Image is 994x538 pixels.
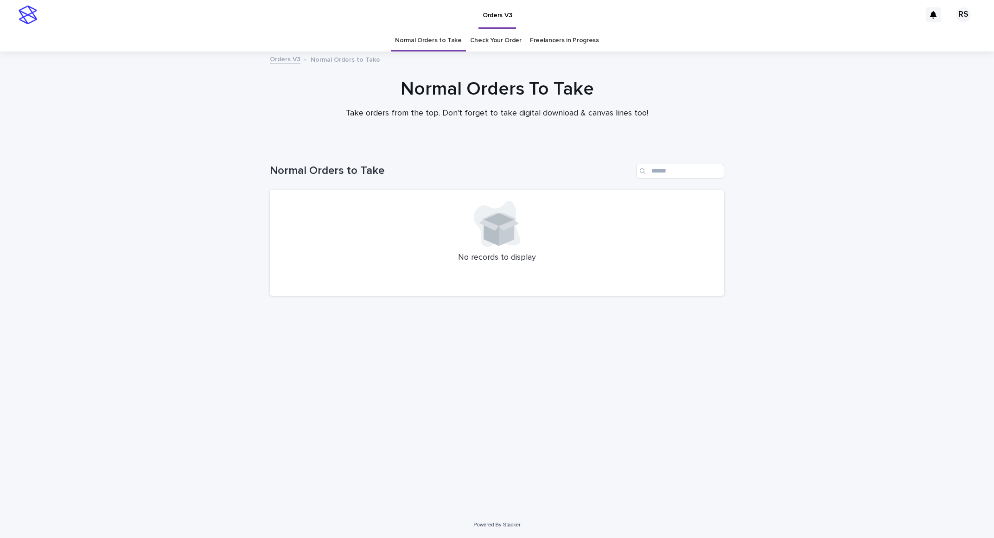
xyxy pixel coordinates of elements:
a: Freelancers in Progress [530,30,599,51]
p: Normal Orders to Take [311,54,380,64]
div: RS [956,7,971,22]
h1: Normal Orders to Take [270,164,632,178]
input: Search [636,164,724,179]
a: Check Your Order [470,30,522,51]
img: stacker-logo-s-only.png [19,6,37,24]
a: Orders V3 [270,53,300,64]
p: No records to display [281,253,713,263]
p: Take orders from the top. Don't forget to take digital download & canvas lines too! [312,109,682,119]
a: Normal Orders to Take [395,30,462,51]
h1: Normal Orders To Take [270,78,724,100]
a: Powered By Stacker [473,522,520,527]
